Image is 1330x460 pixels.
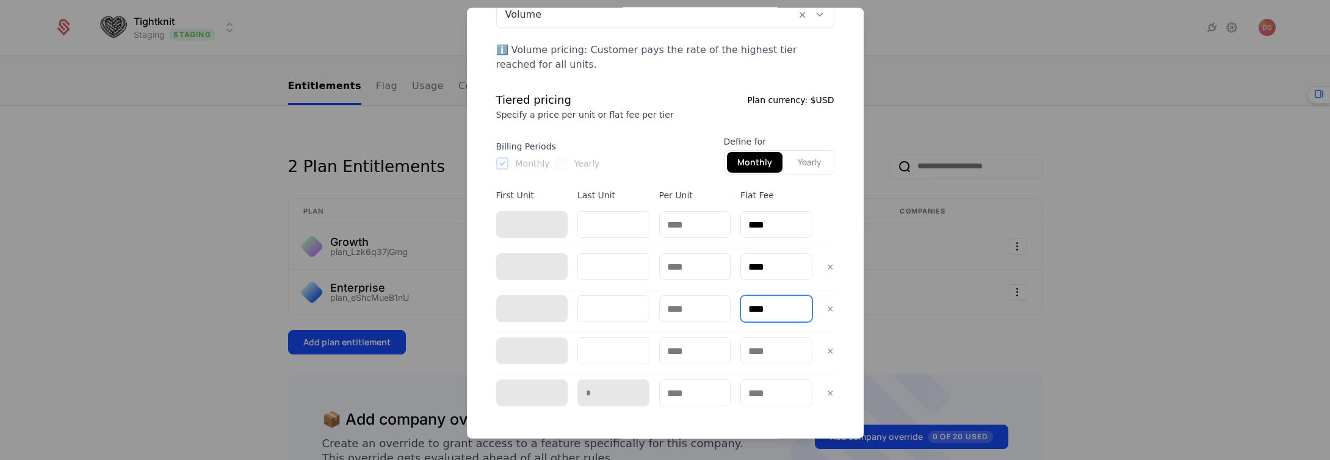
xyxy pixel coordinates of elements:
button: × [822,298,839,320]
div: Flat Fee [740,189,812,201]
button: × [822,256,839,278]
span: Define for [724,135,834,148]
button: monthly [727,152,782,173]
button: × [822,382,839,404]
div: Tiered pricing [496,92,674,109]
button: yearly [787,152,831,173]
label: Yearly [574,157,600,170]
div: Text alignment [724,150,834,174]
div: Per Unit [659,189,731,201]
a: + Add another tier [496,437,587,448]
label: Monthly [516,157,550,170]
span: Billing Periods [496,140,600,153]
div: First Unit [496,189,568,201]
div: Specify a price per unit or flat fee per tier [496,109,674,121]
button: × [822,340,839,362]
div: ℹ️ Volume pricing: Customer pays the rate of the highest tier reached for all units. [496,43,834,72]
div: Last Unit [577,189,649,201]
div: Plan currency: [747,92,834,121]
span: $USD [811,95,834,105]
